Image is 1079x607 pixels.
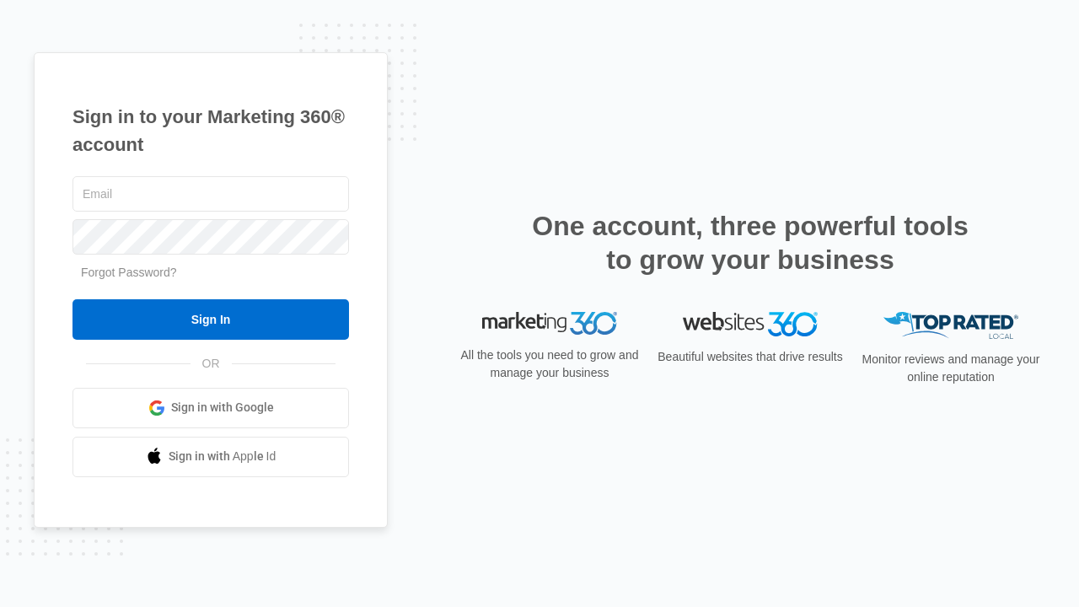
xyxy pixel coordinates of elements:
[191,355,232,373] span: OR
[856,351,1045,386] p: Monitor reviews and manage your online reputation
[81,266,177,279] a: Forgot Password?
[683,312,818,336] img: Websites 360
[527,209,974,277] h2: One account, three powerful tools to grow your business
[482,312,617,336] img: Marketing 360
[72,437,349,477] a: Sign in with Apple Id
[72,176,349,212] input: Email
[171,399,274,416] span: Sign in with Google
[169,448,276,465] span: Sign in with Apple Id
[72,299,349,340] input: Sign In
[883,312,1018,340] img: Top Rated Local
[455,346,644,382] p: All the tools you need to grow and manage your business
[72,103,349,158] h1: Sign in to your Marketing 360® account
[72,388,349,428] a: Sign in with Google
[656,348,845,366] p: Beautiful websites that drive results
